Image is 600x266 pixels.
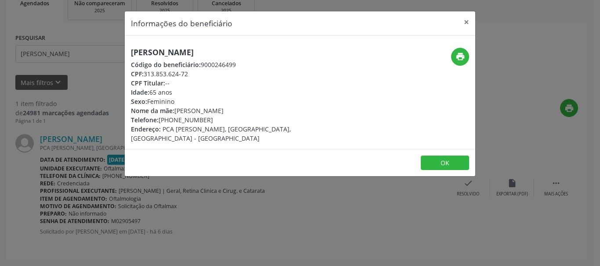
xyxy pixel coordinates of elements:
button: OK [421,156,469,170]
span: PCA [PERSON_NAME], [GEOGRAPHIC_DATA], [GEOGRAPHIC_DATA] - [GEOGRAPHIC_DATA] [131,125,291,142]
span: Nome da mãe: [131,106,174,115]
span: CPF Titular: [131,79,165,87]
i: print [455,52,465,61]
h5: Informações do beneficiário [131,18,232,29]
button: Close [458,11,475,33]
div: 65 anos [131,88,352,97]
span: Código do beneficiário: [131,60,201,69]
span: Sexo: [131,97,147,106]
button: print [451,48,469,66]
div: [PERSON_NAME] [131,106,352,115]
div: -- [131,78,352,88]
span: Telefone: [131,116,159,124]
div: [PHONE_NUMBER] [131,115,352,124]
div: 313.853.624-72 [131,69,352,78]
h5: [PERSON_NAME] [131,48,352,57]
span: CPF: [131,70,144,78]
span: Idade: [131,88,149,96]
span: Endereço: [131,125,161,133]
div: 9000246499 [131,60,352,69]
div: Feminino [131,97,352,106]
